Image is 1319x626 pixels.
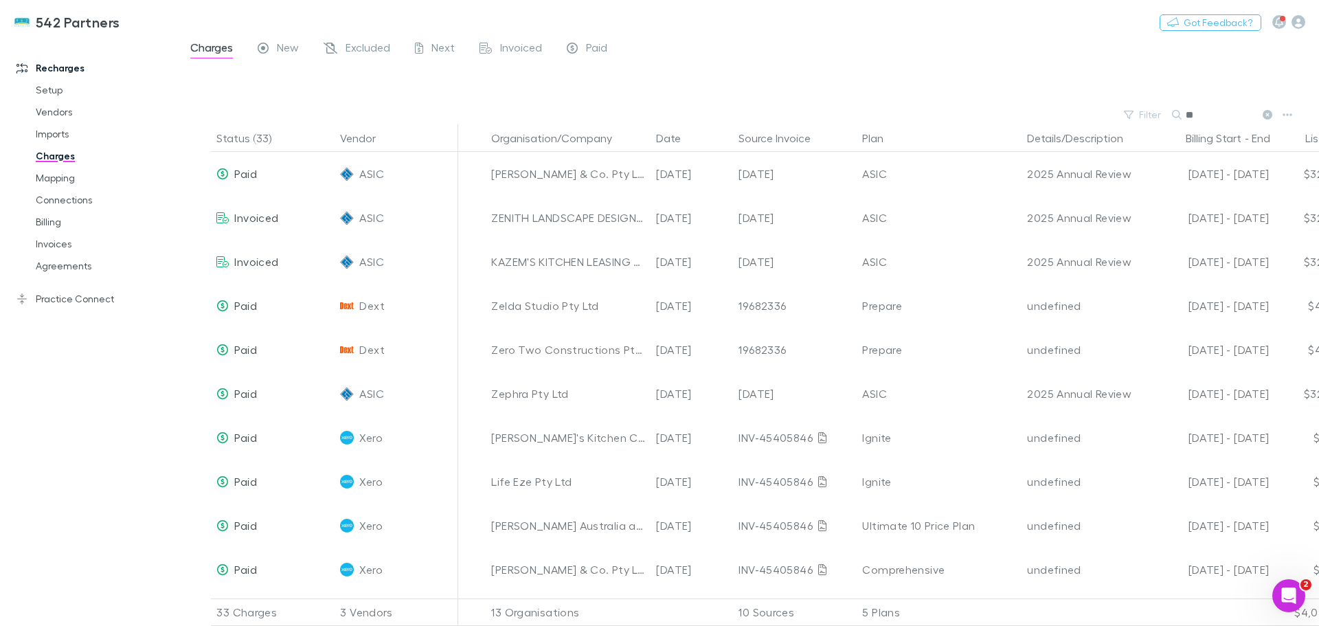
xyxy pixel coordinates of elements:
[739,124,827,152] button: Source Invoice
[1151,124,1284,152] div: -
[22,123,185,145] a: Imports
[1151,152,1269,196] div: [DATE] - [DATE]
[862,124,900,152] button: Plan
[1151,196,1269,240] div: [DATE] - [DATE]
[359,416,382,460] span: Xero
[1272,579,1305,612] iframe: Intercom live chat
[656,124,697,152] button: Date
[359,372,383,416] span: ASIC
[491,504,645,548] div: [PERSON_NAME] Australia and New Zealand Pty Ltd
[359,240,383,284] span: ASIC
[22,255,185,277] a: Agreements
[1027,460,1140,504] div: undefined
[651,240,733,284] div: [DATE]
[739,416,851,460] div: INV-45405846
[340,387,354,401] img: ASIC's Logo
[335,599,458,626] div: 3 Vendors
[1027,196,1140,240] div: 2025 Annual Review
[22,189,185,211] a: Connections
[739,548,851,592] div: INV-45405846
[346,41,390,58] span: Excluded
[862,372,1016,416] div: ASIC
[491,284,645,328] div: Zelda Studio Pty Ltd
[211,599,335,626] div: 33 Charges
[651,152,733,196] div: [DATE]
[1027,124,1140,152] button: Details/Description
[1300,579,1311,590] span: 2
[359,196,383,240] span: ASIC
[862,548,1016,592] div: Comprehensive
[340,211,354,225] img: ASIC's Logo
[739,372,851,416] div: [DATE]
[22,233,185,255] a: Invoices
[359,460,382,504] span: Xero
[862,284,1016,328] div: Prepare
[1151,504,1269,548] div: [DATE] - [DATE]
[340,255,354,269] img: ASIC's Logo
[14,14,30,30] img: 542 Partners's Logo
[491,548,645,592] div: [PERSON_NAME] & Co. Pty Ltd
[1151,240,1269,284] div: [DATE] - [DATE]
[340,167,354,181] img: ASIC's Logo
[1151,372,1269,416] div: [DATE] - [DATE]
[190,41,233,58] span: Charges
[491,460,645,504] div: Life Eze Pty Ltd
[739,196,851,240] div: [DATE]
[857,599,1022,626] div: 5 Plans
[739,328,851,372] div: 19682336
[1186,124,1241,152] button: Billing Start
[491,328,645,372] div: Zero Two Constructions Pty Ltd
[651,284,733,328] div: [DATE]
[1151,284,1269,328] div: [DATE] - [DATE]
[862,152,1016,196] div: ASIC
[340,124,392,152] button: Vendor
[862,460,1016,504] div: Ignite
[36,14,120,30] h3: 542 Partners
[22,145,185,167] a: Charges
[22,211,185,233] a: Billing
[359,328,384,372] span: Dext
[862,504,1016,548] div: Ultimate 10 Price Plan
[651,416,733,460] div: [DATE]
[340,519,354,533] img: Xero's Logo
[216,124,288,152] button: Status (33)
[491,372,645,416] div: Zephra Pty Ltd
[431,41,455,58] span: Next
[1151,328,1269,372] div: [DATE] - [DATE]
[862,328,1016,372] div: Prepare
[651,196,733,240] div: [DATE]
[862,416,1016,460] div: Ignite
[1027,328,1140,372] div: undefined
[340,299,354,313] img: Dext's Logo
[491,152,645,196] div: [PERSON_NAME] & Co. Pty Ltd
[1151,548,1269,592] div: [DATE] - [DATE]
[862,240,1016,284] div: ASIC
[491,124,629,152] button: Organisation/Company
[491,196,645,240] div: ZENITH LANDSCAPE DESIGNS PTY LTD
[733,599,857,626] div: 10 Sources
[1027,152,1140,196] div: 2025 Annual Review
[234,299,256,312] span: Paid
[491,416,645,460] div: [PERSON_NAME]'s Kitchen Camden Pty Ltd
[234,431,256,444] span: Paid
[340,343,354,357] img: Dext's Logo
[234,387,256,400] span: Paid
[739,504,851,548] div: INV-45405846
[739,284,851,328] div: 19682336
[1027,504,1140,548] div: undefined
[1027,372,1140,416] div: 2025 Annual Review
[277,41,299,58] span: New
[359,152,383,196] span: ASIC
[491,240,645,284] div: KAZEM'S KITCHEN LEASING PTY LTD
[739,240,851,284] div: [DATE]
[651,372,733,416] div: [DATE]
[22,167,185,189] a: Mapping
[340,563,354,577] img: Xero's Logo
[1151,460,1269,504] div: [DATE] - [DATE]
[234,475,256,488] span: Paid
[1160,14,1261,31] button: Got Feedback?
[3,57,185,79] a: Recharges
[739,460,851,504] div: INV-45405846
[340,431,354,445] img: Xero's Logo
[486,599,651,626] div: 13 Organisations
